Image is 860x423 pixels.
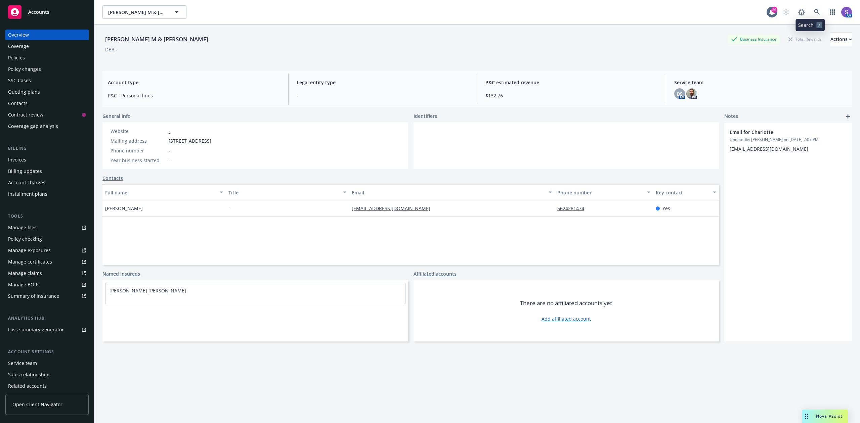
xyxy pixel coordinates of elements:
[352,205,436,211] a: [EMAIL_ADDRESS][DOMAIN_NAME]
[5,154,89,165] a: Invoices
[8,30,29,40] div: Overview
[5,189,89,199] a: Installment plans
[8,64,41,75] div: Policy changes
[297,79,469,86] span: Legal entity type
[779,5,793,19] a: Start snowing
[102,184,226,200] button: Full name
[5,41,89,52] a: Coverage
[771,7,777,13] div: 29
[677,90,683,97] span: DS
[5,348,89,355] div: Account settings
[5,324,89,335] a: Loss summary generator
[8,234,42,244] div: Policy checking
[8,256,52,267] div: Manage certificates
[730,129,829,136] span: Email for Charlotte
[830,33,852,46] button: Actions
[8,154,26,165] div: Invoices
[8,279,40,290] div: Manage BORs
[8,268,42,279] div: Manage claims
[8,121,58,132] div: Coverage gap analysis
[169,128,170,134] a: -
[5,291,89,301] a: Summary of insurance
[5,213,89,220] div: Tools
[8,109,43,120] div: Contract review
[8,189,47,199] div: Installment plans
[111,157,166,164] div: Year business started
[5,121,89,132] a: Coverage gap analysis
[485,79,658,86] span: P&C estimated revenue
[110,287,186,294] a: [PERSON_NAME] [PERSON_NAME]
[802,410,848,423] button: Nova Assist
[5,64,89,75] a: Policy changes
[5,109,89,120] a: Contract review
[352,189,545,196] div: Email
[111,137,166,144] div: Mailing address
[5,75,89,86] a: SSC Cases
[169,157,170,164] span: -
[5,245,89,256] a: Manage exposures
[102,270,140,277] a: Named insureds
[557,189,643,196] div: Phone number
[5,268,89,279] a: Manage claims
[5,256,89,267] a: Manage certificates
[674,79,847,86] span: Service team
[5,234,89,244] a: Policy checking
[816,413,843,419] span: Nova Assist
[102,35,211,44] div: [PERSON_NAME] M & [PERSON_NAME]
[662,205,670,212] span: Yes
[228,205,230,212] span: -
[724,123,852,158] div: Email for CharlotteUpdatedby [PERSON_NAME] on [DATE] 2:07 PM[EMAIL_ADDRESS][DOMAIN_NAME]
[8,75,31,86] div: SSC Cases
[485,92,658,99] span: $132.76
[102,5,186,19] button: [PERSON_NAME] M & [PERSON_NAME]
[728,35,780,43] div: Business Insurance
[349,184,555,200] button: Email
[785,35,825,43] div: Total Rewards
[5,358,89,369] a: Service team
[730,146,808,152] span: [EMAIL_ADDRESS][DOMAIN_NAME]
[8,381,47,391] div: Related accounts
[5,52,89,63] a: Policies
[5,381,89,391] a: Related accounts
[5,98,89,109] a: Contacts
[102,175,123,182] a: Contacts
[5,145,89,152] div: Billing
[108,92,280,99] span: P&C - Personal lines
[557,205,590,211] a: 5624281474
[5,87,89,97] a: Quoting plans
[795,5,808,19] a: Report a Bug
[5,369,89,380] a: Sales relationships
[297,92,469,99] span: -
[102,112,131,120] span: General info
[8,324,64,335] div: Loss summary generator
[111,147,166,154] div: Phone number
[653,184,719,200] button: Key contact
[8,245,51,256] div: Manage exposures
[28,9,49,15] span: Accounts
[8,177,45,188] div: Account charges
[8,166,42,177] div: Billing updates
[414,112,437,120] span: Identifiers
[5,222,89,233] a: Manage files
[8,222,37,233] div: Manage files
[169,147,170,154] span: -
[5,177,89,188] a: Account charges
[5,279,89,290] a: Manage BORs
[226,184,349,200] button: Title
[802,410,811,423] div: Drag to move
[555,184,653,200] button: Phone number
[724,112,738,121] span: Notes
[108,9,166,16] span: [PERSON_NAME] M & [PERSON_NAME]
[8,52,25,63] div: Policies
[8,98,28,109] div: Contacts
[542,315,591,322] a: Add affiliated account
[8,369,51,380] div: Sales relationships
[105,46,118,53] div: DBA: -
[686,88,697,99] img: photo
[8,291,59,301] div: Summary of insurance
[8,41,29,52] div: Coverage
[844,112,852,121] a: add
[8,87,40,97] div: Quoting plans
[5,315,89,322] div: Analytics hub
